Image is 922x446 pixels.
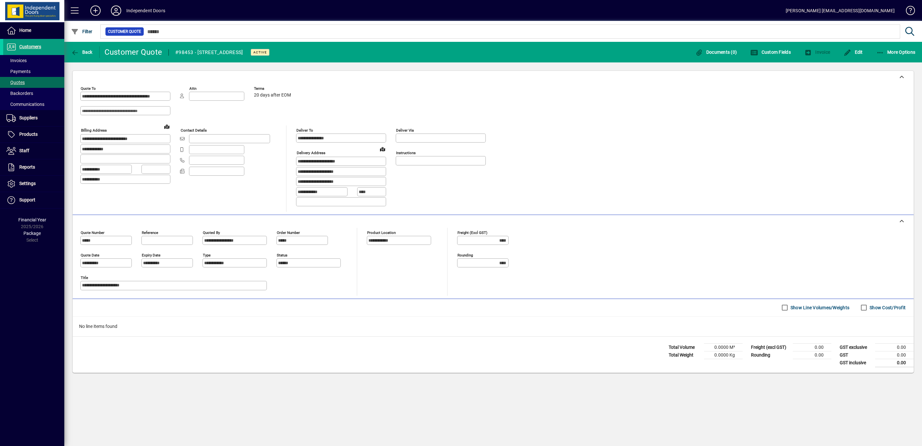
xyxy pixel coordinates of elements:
[786,5,895,16] div: [PERSON_NAME] [EMAIL_ADDRESS][DOMAIN_NAME]
[396,151,416,155] mat-label: Instructions
[875,351,914,359] td: 0.00
[19,132,38,137] span: Products
[106,5,126,16] button: Profile
[19,28,31,33] span: Home
[836,343,875,351] td: GST exclusive
[749,46,792,58] button: Custom Fields
[901,1,914,22] a: Knowledge Base
[844,50,863,55] span: Edit
[695,50,737,55] span: Documents (0)
[23,231,41,236] span: Package
[750,50,791,55] span: Custom Fields
[104,47,162,57] div: Customer Quote
[277,230,300,235] mat-label: Order number
[19,181,36,186] span: Settings
[142,230,158,235] mat-label: Reference
[875,359,914,367] td: 0.00
[189,86,196,91] mat-label: Attn
[277,253,287,257] mat-label: Status
[19,115,38,120] span: Suppliers
[3,159,64,175] a: Reports
[693,46,738,58] button: Documents (0)
[3,55,64,66] a: Invoices
[108,28,141,35] span: Customer Quote
[367,230,396,235] mat-label: Product location
[457,230,487,235] mat-label: Freight (excl GST)
[3,192,64,208] a: Support
[175,47,243,58] div: #98453 - [STREET_ADDRESS]
[789,304,849,311] label: Show Line Volumes/Weights
[6,58,27,63] span: Invoices
[748,351,793,359] td: Rounding
[69,46,94,58] button: Back
[73,317,914,336] div: No line items found
[19,148,29,153] span: Staff
[81,253,99,257] mat-label: Quote date
[3,143,64,159] a: Staff
[64,46,100,58] app-page-header-button: Back
[3,66,64,77] a: Payments
[126,5,165,16] div: Independent Doors
[162,121,172,132] a: View on map
[81,275,88,280] mat-label: Title
[836,351,875,359] td: GST
[3,99,64,110] a: Communications
[396,128,414,133] mat-label: Deliver via
[704,351,743,359] td: 0.0000 Kg
[203,253,211,257] mat-label: Type
[457,253,473,257] mat-label: Rounding
[71,50,93,55] span: Back
[296,128,313,133] mat-label: Deliver To
[81,86,96,91] mat-label: Quote To
[142,253,160,257] mat-label: Expiry date
[704,343,743,351] td: 0.0000 M³
[803,46,832,58] button: Invoice
[793,351,831,359] td: 0.00
[19,197,35,202] span: Support
[876,50,916,55] span: More Options
[19,44,41,49] span: Customers
[748,343,793,351] td: Freight (excl GST)
[6,69,31,74] span: Payments
[793,343,831,351] td: 0.00
[203,230,220,235] mat-label: Quoted by
[3,77,64,88] a: Quotes
[665,343,704,351] td: Total Volume
[3,126,64,143] a: Products
[254,87,293,91] span: Terms
[842,46,864,58] button: Edit
[6,91,33,96] span: Backorders
[3,88,64,99] a: Backorders
[6,102,44,107] span: Communications
[85,5,106,16] button: Add
[253,50,267,54] span: Active
[868,304,906,311] label: Show Cost/Profit
[3,110,64,126] a: Suppliers
[6,80,25,85] span: Quotes
[804,50,830,55] span: Invoice
[875,46,917,58] button: More Options
[3,176,64,192] a: Settings
[254,93,291,98] span: 20 days after EOM
[665,351,704,359] td: Total Weight
[81,230,104,235] mat-label: Quote number
[836,359,875,367] td: GST inclusive
[377,144,388,154] a: View on map
[18,217,46,222] span: Financial Year
[69,26,94,37] button: Filter
[19,164,35,170] span: Reports
[3,23,64,39] a: Home
[71,29,93,34] span: Filter
[875,343,914,351] td: 0.00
